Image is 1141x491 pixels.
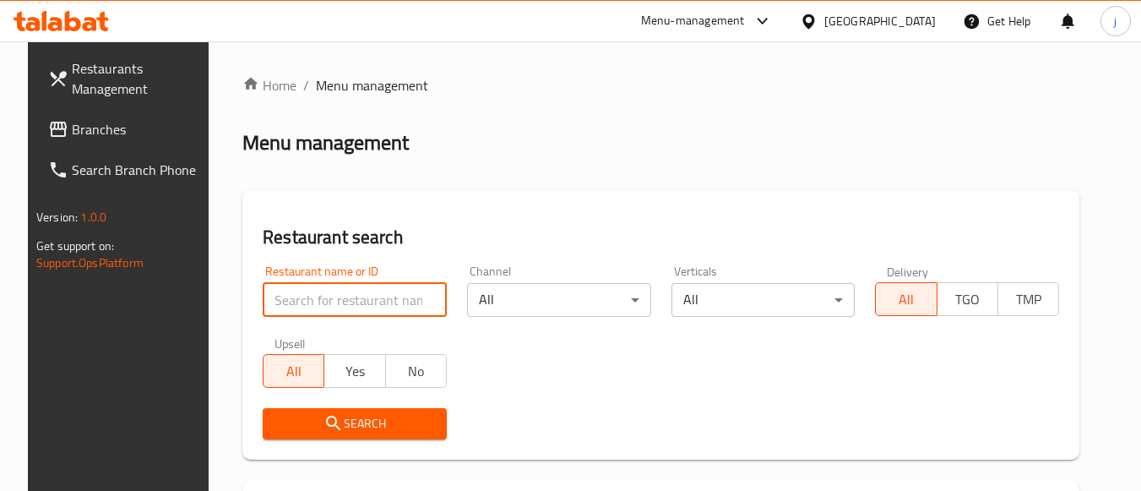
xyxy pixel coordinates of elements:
[35,109,219,150] a: Branches
[944,287,992,312] span: TGO
[875,282,937,316] button: All
[824,12,936,30] div: [GEOGRAPHIC_DATA]
[997,282,1059,316] button: TMP
[36,206,78,228] span: Version:
[35,48,219,109] a: Restaurants Management
[641,11,745,31] div: Menu-management
[72,58,205,99] span: Restaurants Management
[263,354,324,388] button: All
[36,235,114,257] span: Get support on:
[1114,12,1117,30] span: j
[467,283,651,317] div: All
[36,252,144,274] a: Support.OpsPlatform
[1005,287,1052,312] span: TMP
[385,354,447,388] button: No
[242,129,409,156] h2: Menu management
[671,283,856,317] div: All
[270,359,318,384] span: All
[242,75,296,95] a: Home
[263,225,1059,250] h2: Restaurant search
[887,265,929,277] label: Delivery
[72,119,205,139] span: Branches
[303,75,309,95] li: /
[937,282,998,316] button: TGO
[274,337,306,349] label: Upsell
[883,287,930,312] span: All
[263,408,447,439] button: Search
[72,160,205,180] span: Search Branch Phone
[242,75,1079,95] nav: breadcrumb
[35,150,219,190] a: Search Branch Phone
[276,413,433,434] span: Search
[263,283,447,317] input: Search for restaurant name or ID..
[316,75,428,95] span: Menu management
[331,359,378,384] span: Yes
[323,354,385,388] button: Yes
[393,359,440,384] span: No
[80,206,106,228] span: 1.0.0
